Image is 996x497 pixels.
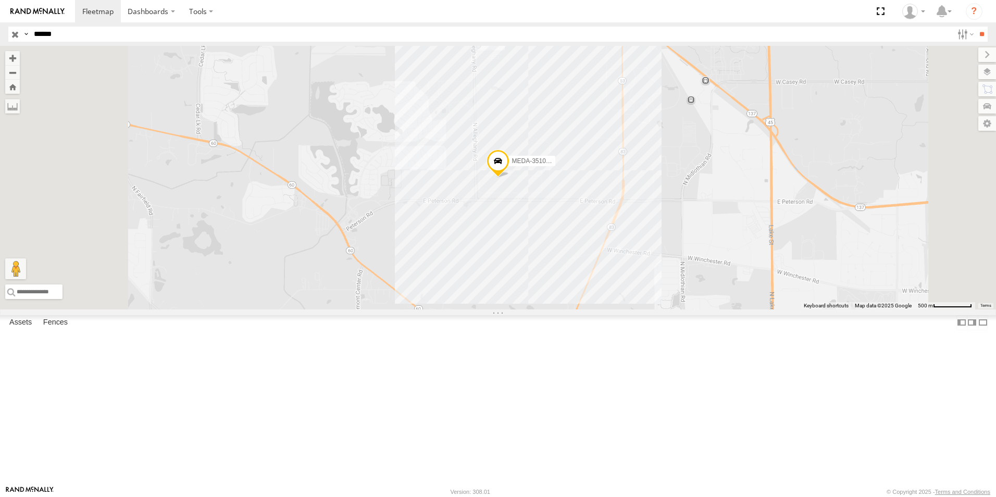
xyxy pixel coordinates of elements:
[935,489,990,495] a: Terms and Conditions
[5,80,20,94] button: Zoom Home
[953,27,976,42] label: Search Filter Options
[5,258,26,279] button: Drag Pegman onto the map to open Street View
[980,304,991,308] a: Terms (opens in new tab)
[967,315,977,330] label: Dock Summary Table to the Right
[966,3,982,20] i: ?
[5,65,20,80] button: Zoom out
[5,51,20,65] button: Zoom in
[6,487,54,497] a: Visit our Website
[918,303,933,308] span: 500 m
[512,157,565,165] span: MEDA-351018-Roll
[804,302,849,309] button: Keyboard shortcuts
[38,315,73,330] label: Fences
[5,99,20,114] label: Measure
[855,303,912,308] span: Map data ©2025 Google
[978,116,996,131] label: Map Settings
[978,315,988,330] label: Hide Summary Table
[22,27,30,42] label: Search Query
[956,315,967,330] label: Dock Summary Table to the Left
[899,4,929,19] div: Bob Opletal
[451,489,490,495] div: Version: 308.01
[915,302,975,309] button: Map Scale: 500 m per 71 pixels
[4,315,37,330] label: Assets
[887,489,990,495] div: © Copyright 2025 -
[10,8,65,15] img: rand-logo.svg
